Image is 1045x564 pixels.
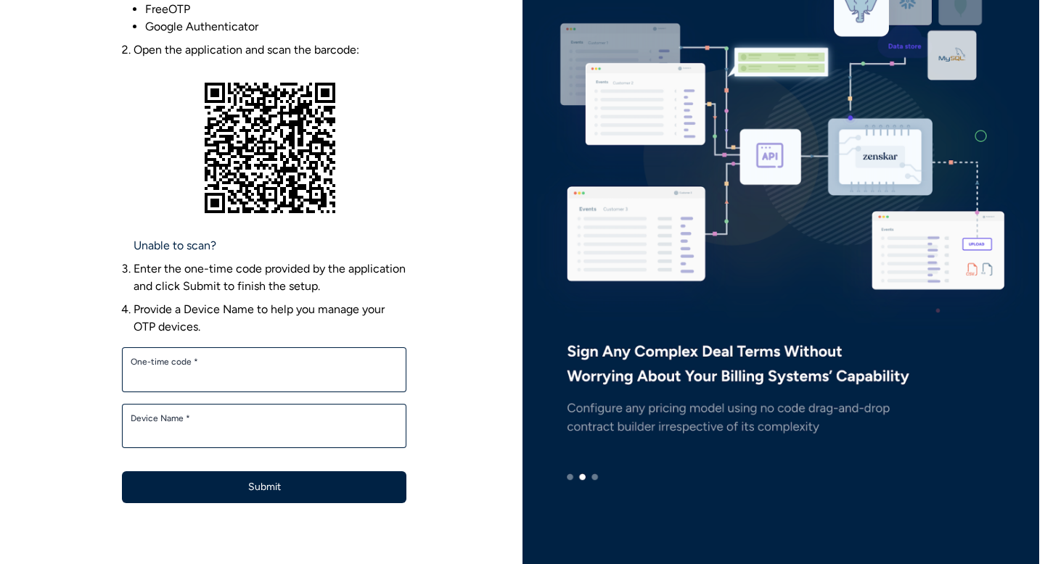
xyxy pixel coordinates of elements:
[131,356,398,368] label: One-time code *
[134,301,406,336] li: Provide a Device Name to help you manage your OTP devices.
[145,18,406,36] li: Google Authenticator
[145,1,406,18] li: FreeOTP
[131,412,398,424] label: Device Name *
[134,41,406,59] p: Open the application and scan the barcode:
[122,471,406,503] button: Submit
[181,59,359,237] img: Figure: Barcode
[134,260,406,295] li: Enter the one-time code provided by the application and click Submit to finish the setup.
[134,237,216,254] a: Unable to scan?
